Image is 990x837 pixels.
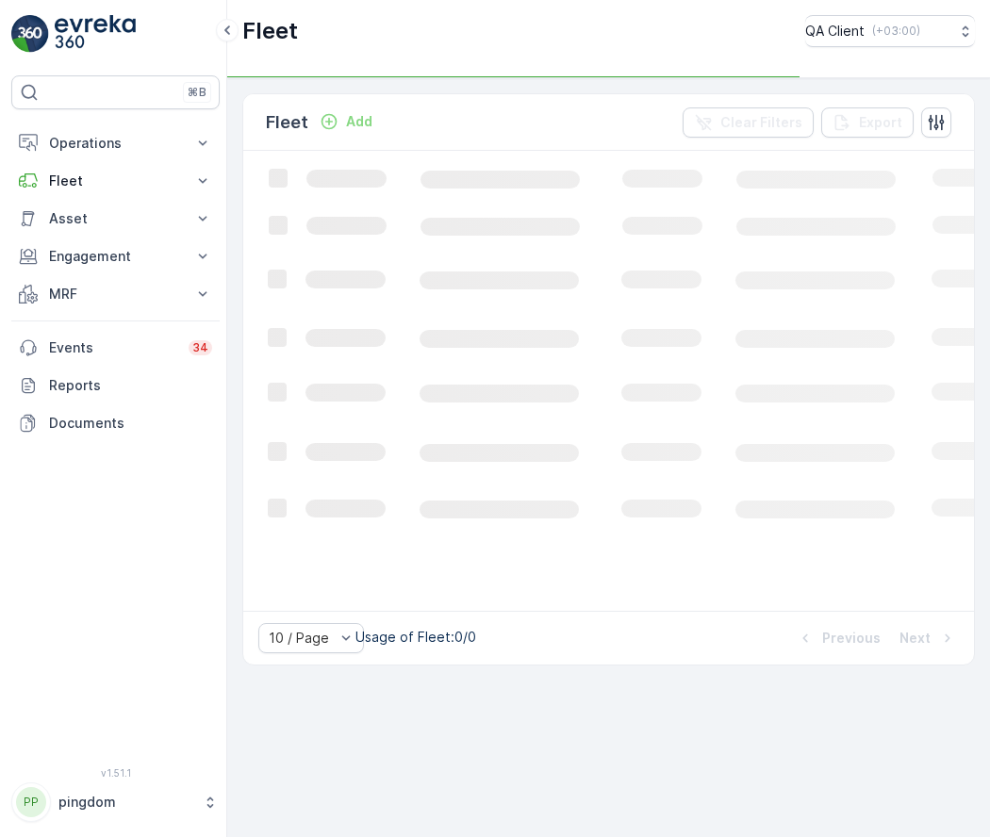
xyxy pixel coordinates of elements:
[49,209,182,228] p: Asset
[49,247,182,266] p: Engagement
[16,787,46,817] div: PP
[11,275,220,313] button: MRF
[872,24,920,39] p: ( +03:00 )
[11,767,220,779] span: v 1.51.1
[192,340,208,355] p: 34
[49,172,182,190] p: Fleet
[266,109,308,136] p: Fleet
[805,15,975,47] button: QA Client(+03:00)
[805,22,865,41] p: QA Client
[242,16,298,46] p: Fleet
[720,113,802,132] p: Clear Filters
[11,404,220,442] a: Documents
[821,107,914,138] button: Export
[11,15,49,53] img: logo
[58,793,193,812] p: pingdom
[898,627,959,649] button: Next
[312,110,380,133] button: Add
[355,628,476,647] p: Usage of Fleet : 0/0
[49,414,212,433] p: Documents
[49,376,212,395] p: Reports
[49,134,182,153] p: Operations
[11,238,220,275] button: Engagement
[11,162,220,200] button: Fleet
[683,107,814,138] button: Clear Filters
[346,112,372,131] p: Add
[859,113,902,132] p: Export
[11,367,220,404] a: Reports
[11,124,220,162] button: Operations
[11,200,220,238] button: Asset
[794,627,883,649] button: Previous
[11,329,220,367] a: Events34
[55,15,136,53] img: logo_light-DOdMpM7g.png
[49,338,177,357] p: Events
[49,285,182,304] p: MRF
[899,629,931,648] p: Next
[11,782,220,822] button: PPpingdom
[822,629,881,648] p: Previous
[188,85,206,100] p: ⌘B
